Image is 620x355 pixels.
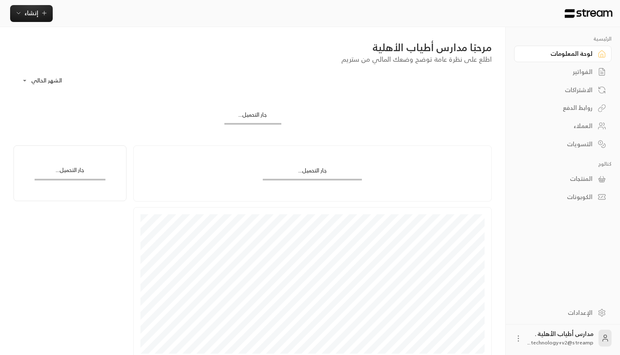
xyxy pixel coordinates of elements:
[525,175,593,183] div: المنتجات
[514,100,612,116] a: روابط الدفع
[514,35,612,42] p: الرئيسية
[514,304,612,321] a: الإعدادات
[24,8,38,18] span: إنشاء
[564,9,613,18] img: Logo
[514,46,612,62] a: لوحة المعلومات
[514,161,612,167] p: كتالوج
[35,166,106,178] div: جار التحميل...
[514,136,612,152] a: التسويات
[525,104,593,112] div: روابط الدفع
[13,41,492,54] div: مرحبًا مدارس أطياب الأهلية
[341,53,492,65] span: اطلع على نظرة عامة توضح وضعك المالي من ستريم
[10,5,53,22] button: إنشاء
[525,193,593,201] div: الكوبونات
[263,167,362,179] div: جار التحميل...
[514,189,612,205] a: الكوبونات
[514,171,612,187] a: المنتجات
[528,338,593,347] span: technology+v2@streamp...
[18,70,81,92] div: الشهر الحالي
[514,64,612,80] a: الفواتير
[528,330,593,347] div: مدارس أطياب الأهلية .
[525,140,593,148] div: التسويات
[525,86,593,94] div: الاشتراكات
[525,49,593,58] div: لوحة المعلومات
[224,111,281,123] div: جار التحميل...
[514,82,612,98] a: الاشتراكات
[525,122,593,130] div: العملاء
[514,118,612,134] a: العملاء
[525,309,593,317] div: الإعدادات
[525,68,593,76] div: الفواتير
